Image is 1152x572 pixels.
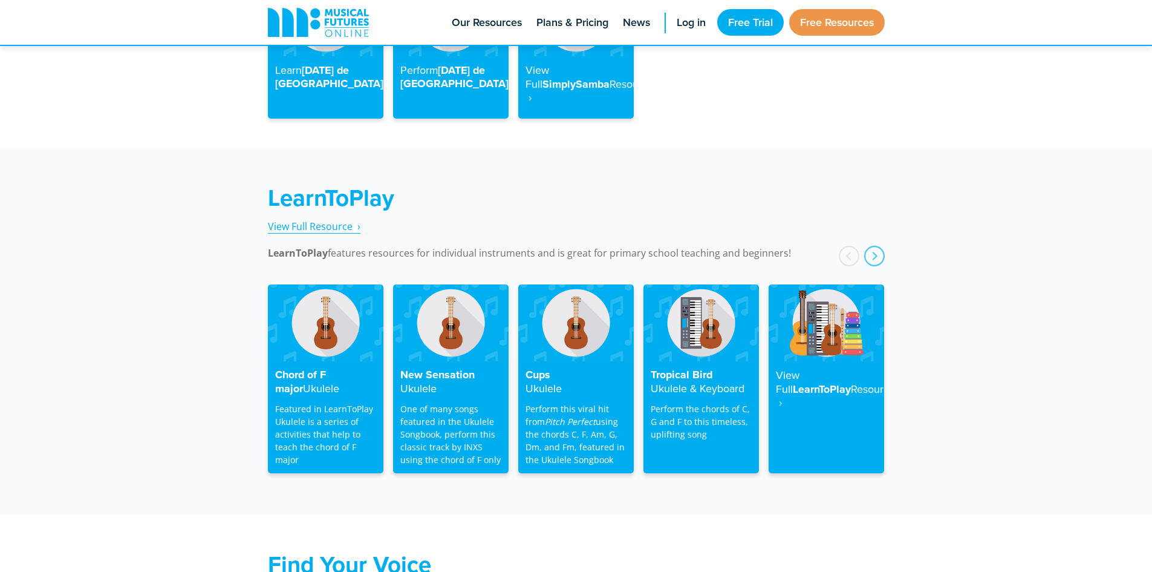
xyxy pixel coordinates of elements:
[526,403,626,466] p: Perform this viral hit from using the chords C, F, Am, G, Dm, and Fm, featured in the Ukulele Son...
[275,62,302,77] strong: Learn
[776,381,895,410] strong: Resource ‎ ›
[526,76,654,105] strong: Resource ‎ ›
[268,181,394,214] strong: LearnToPlay
[789,9,885,36] a: Free Resources
[717,9,784,36] a: Free Trial
[275,369,376,395] h4: Chord of F major
[268,220,360,234] a: View Full Resource‎‏‏‎ ‎ ›
[518,284,634,473] a: CupsUkulele Perform this viral hit fromPitch Perfectusing the chords C, F, Am, G, Dm, and Fm, fea...
[400,62,438,77] strong: Perform
[400,381,437,396] strong: Ukulele
[536,15,608,31] span: Plans & Pricing
[452,15,522,31] span: Our Resources
[400,369,501,395] h4: New Sensation
[526,64,626,105] h4: SimplySamba
[651,369,752,395] h4: Tropical Bird
[268,284,383,473] a: Chord of F majorUkulele Featured in LearnToPlay Ukulele is a series of activities that help to te...
[769,284,884,473] a: View FullLearnToPlayResource ‎ ›
[651,381,744,396] strong: Ukulele & Keyboard
[400,403,501,466] p: One of many songs featured in the Ukulele Songbook, perform this classic track by INXS using the ...
[526,369,626,395] h4: Cups
[776,367,799,396] strong: View Full
[864,246,885,266] div: next
[643,284,759,473] a: Tropical BirdUkulele & Keyboard Perform the chords of C, G and F to this timeless, uplifting song
[393,284,509,473] a: New SensationUkulele One of many songs featured in the Ukulele Songbook, perform this classic tra...
[526,62,549,91] strong: View Full
[275,403,376,466] p: Featured in LearnToPlay Ukulele is a series of activities that help to teach the chord of F major
[545,416,596,427] em: Pitch Perfect
[651,403,752,441] p: Perform the chords of C, G and F to this timeless, uplifting song
[275,64,376,90] h4: [DATE] de [GEOGRAPHIC_DATA]
[400,64,501,90] h4: [DATE] de [GEOGRAPHIC_DATA]
[839,246,859,266] div: prev
[303,381,339,396] strong: Ukulele
[623,15,650,31] span: News
[268,246,885,260] p: features resources for individual instruments and is great for primary school teaching and beginn...
[526,381,562,396] strong: Ukulele
[268,246,328,260] strong: LearnToPlay
[776,369,877,410] h4: LearnToPlay
[677,15,706,31] span: Log in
